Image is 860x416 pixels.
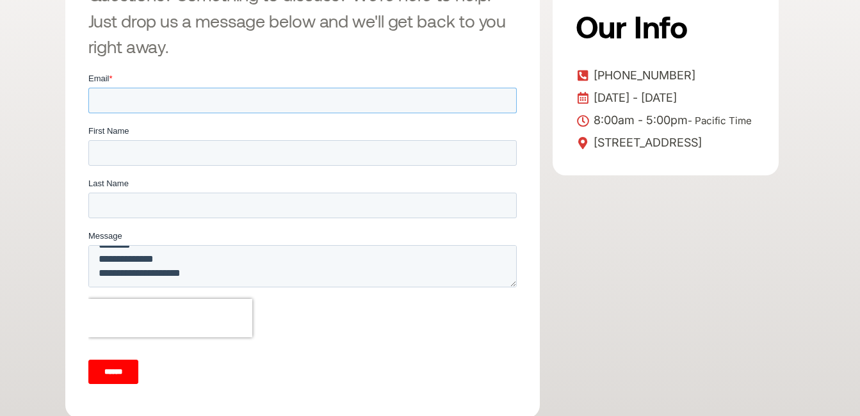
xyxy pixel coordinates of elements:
[590,88,677,108] span: [DATE] - [DATE]
[590,133,702,152] span: [STREET_ADDRESS]
[88,72,517,395] iframe: Form 0
[576,66,756,85] a: [PHONE_NUMBER]
[590,111,752,131] span: 8:00am - 5:00pm
[590,66,695,85] span: [PHONE_NUMBER]
[688,115,752,127] span: - Pacific Time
